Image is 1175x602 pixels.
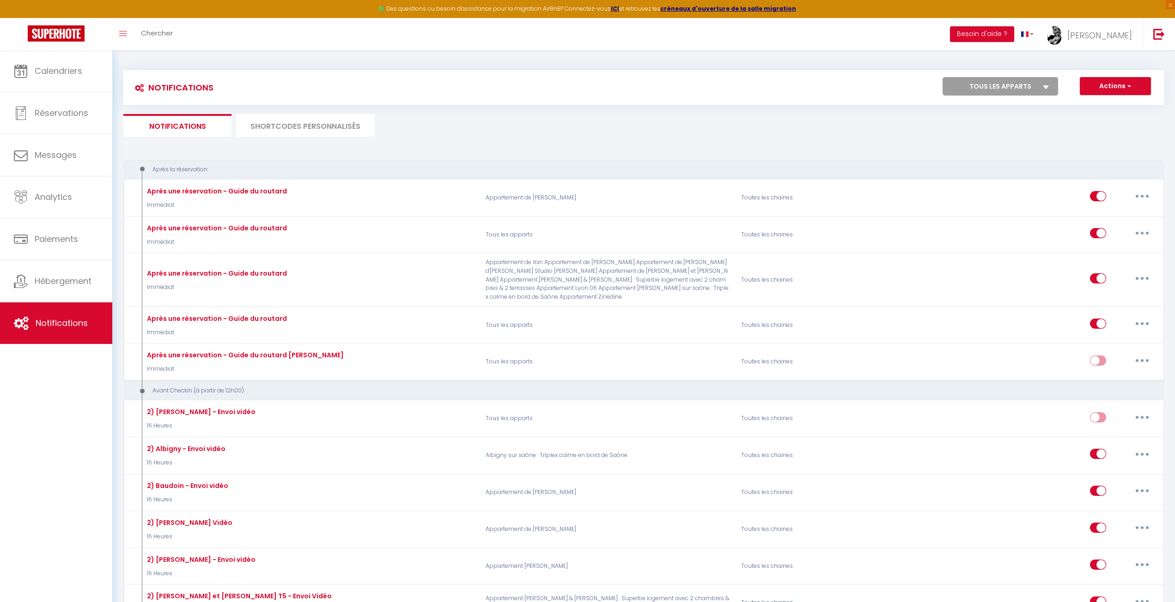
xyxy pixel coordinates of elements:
p: Tous les apparts [480,221,736,248]
a: créneaux d'ouverture de la salle migration [660,5,796,12]
div: 2) Baudoin - Envoi vidéo [145,481,228,491]
div: Toutes les chaines [735,312,906,338]
div: Après une réservation - Guide du routard [145,186,287,196]
div: Après une réservation - Guide du routard [PERSON_NAME] [145,350,344,360]
p: Immédiat [145,238,287,247]
div: Toutes les chaines [735,349,906,375]
span: Analytics [35,191,72,203]
p: 16 Heures [145,569,256,578]
p: 16 Heures [145,532,232,541]
p: 16 Heures [145,495,228,504]
li: Notifications [123,114,231,137]
div: Après la réservation [132,165,1135,174]
p: 16 Heures [145,421,256,430]
img: logout [1153,28,1165,40]
div: Toutes les chaines [735,479,906,506]
p: Tous les apparts [480,349,736,375]
div: Toutes les chaines [735,184,906,211]
button: Actions [1080,77,1151,96]
p: 16 Heures [145,458,225,467]
p: Albigny sur saône · Triplex calme en bord de Saône [480,442,736,469]
p: Immédiat [145,201,287,210]
div: Avant Checkin (à partir de 12h00) [132,386,1135,395]
div: Toutes les chaines [735,258,906,301]
img: Super Booking [28,25,85,42]
div: Après une réservation - Guide du routard [145,268,287,278]
span: Chercher [141,28,173,38]
p: Appartement [PERSON_NAME] [480,553,736,579]
div: Après une réservation - Guide du routard [145,223,287,233]
p: Appartement de [PERSON_NAME] [480,479,736,506]
div: Toutes les chaines [735,553,906,579]
div: Toutes les chaines [735,405,906,432]
p: Immédiat [145,365,344,373]
a: ICI [611,5,619,12]
li: SHORTCODES PERSONNALISÉS [236,114,375,137]
div: Toutes les chaines [735,516,906,542]
p: Appartement de [PERSON_NAME] [480,516,736,542]
div: 2) [PERSON_NAME] - Envoi vidéo [145,407,256,417]
p: Appartement de [PERSON_NAME] [480,184,736,211]
span: Messages [35,149,77,161]
span: Hébergement [35,275,91,287]
span: Calendriers [35,65,82,77]
span: Réservations [35,107,88,119]
span: [PERSON_NAME] [1067,30,1132,41]
a: Chercher [134,18,180,50]
p: Tous les apparts [480,312,736,338]
div: Toutes les chaines [735,442,906,469]
span: Paiements [35,233,78,245]
div: 2) [PERSON_NAME] et [PERSON_NAME] T5 - Envoi Vidéo [145,591,332,601]
div: 2) [PERSON_NAME] - Envoi vidéo [145,554,256,565]
p: Appartement de Ilan Appartement de [PERSON_NAME] Appartement de [PERSON_NAME] d'[PERSON_NAME] Stu... [480,258,736,301]
div: Toutes les chaines [735,221,906,248]
div: 2) [PERSON_NAME] Vidéo [145,518,232,528]
div: 2) Albigny - Envoi vidéo [145,444,225,454]
p: Tous les apparts [480,405,736,432]
h3: Notifications [130,77,213,98]
div: Après une réservation - Guide du routard [145,313,287,324]
a: ... [PERSON_NAME] [1041,18,1144,50]
p: Immédiat [145,283,287,292]
img: ... [1047,26,1061,45]
button: Besoin d'aide ? [950,26,1014,42]
span: Notifications [36,317,88,329]
p: Immédiat [145,328,287,337]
